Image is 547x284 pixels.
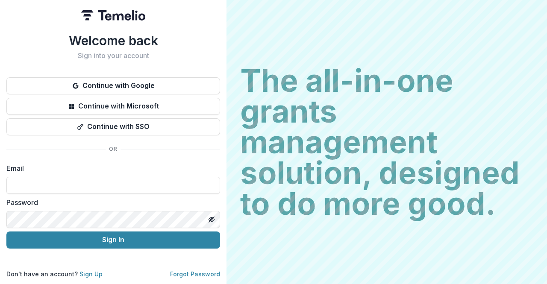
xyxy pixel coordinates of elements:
a: Forgot Password [170,270,220,278]
p: Don't have an account? [6,269,103,278]
button: Continue with SSO [6,118,220,135]
label: Password [6,197,215,208]
a: Sign Up [79,270,103,278]
h1: Welcome back [6,33,220,48]
button: Toggle password visibility [205,213,218,226]
button: Sign In [6,231,220,249]
button: Continue with Microsoft [6,98,220,115]
button: Continue with Google [6,77,220,94]
h2: Sign into your account [6,52,220,60]
img: Temelio [81,10,145,20]
label: Email [6,163,215,173]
